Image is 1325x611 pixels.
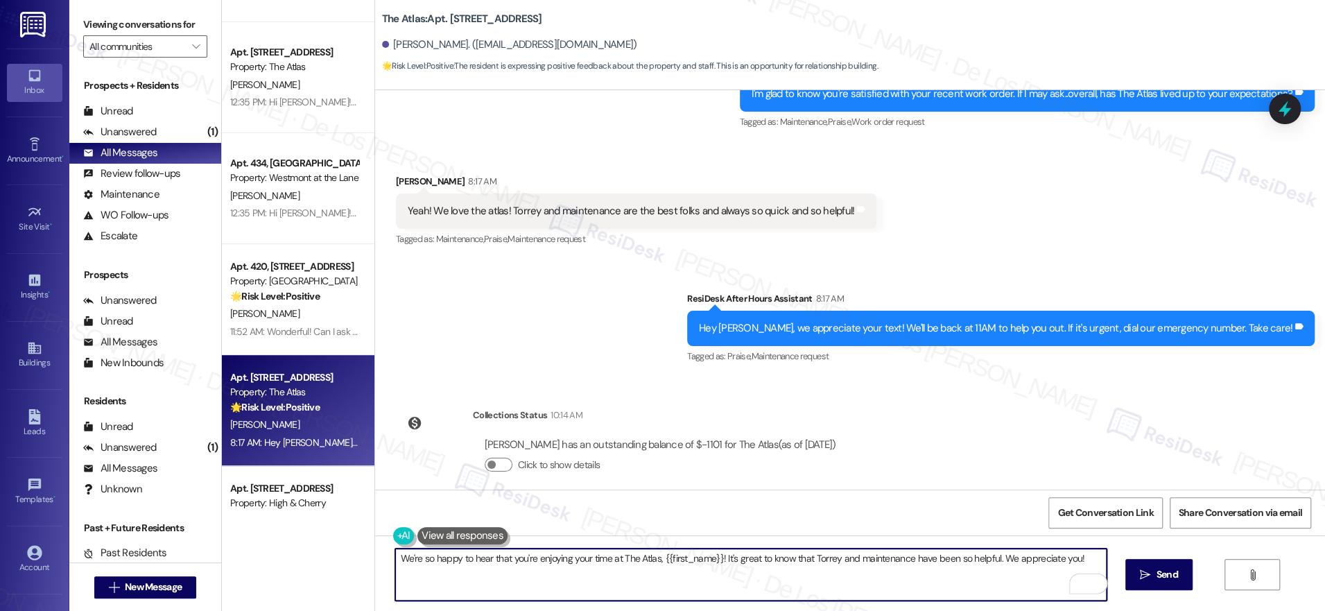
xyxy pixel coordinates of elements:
[83,546,167,560] div: Past Residents
[94,576,197,599] button: New Message
[125,580,182,594] span: New Message
[230,370,358,385] div: Apt. [STREET_ADDRESS]
[230,436,813,449] div: 8:17 AM: Hey [PERSON_NAME], we appreciate your text! We'll be back at 11AM to help you out. If it...
[508,233,585,245] span: Maintenance request
[485,438,836,452] div: [PERSON_NAME] has an outstanding balance of $-1101 for The Atlas (as of [DATE])
[473,408,547,422] div: Collections Status
[53,492,55,502] span: •
[382,12,542,26] b: The Atlas: Apt. [STREET_ADDRESS]
[230,496,358,510] div: Property: High & Cherry
[230,325,1047,338] div: 11:52 AM: Wonderful! Can I ask a quick favor? Would you mind writing us a Google review? No worri...
[230,78,300,91] span: [PERSON_NAME]
[109,582,119,593] i: 
[7,268,62,306] a: Insights •
[83,229,137,243] div: Escalate
[699,321,1292,336] div: Hey [PERSON_NAME], we appreciate your text! We'll be back at 11AM to help you out. If it's urgent...
[687,346,1315,366] div: Tagged as:
[89,35,185,58] input: All communities
[1048,497,1162,528] button: Get Conversation Link
[230,481,358,496] div: Apt. [STREET_ADDRESS]
[204,121,221,143] div: (1)
[518,458,600,472] label: Click to show details
[1247,569,1258,580] i: 
[7,200,62,238] a: Site Visit •
[69,78,221,93] div: Prospects + Residents
[230,189,300,202] span: [PERSON_NAME]
[828,116,851,128] span: Praise ,
[230,401,320,413] strong: 🌟 Risk Level: Positive
[83,104,133,119] div: Unread
[230,171,358,185] div: Property: Westmont at the Lane
[436,233,484,245] span: Maintenance ,
[465,174,496,189] div: 8:17 AM
[752,87,1293,101] div: I'm glad to know you're satisfied with your recent work order. If I may ask..overall, has The Atl...
[382,60,453,71] strong: 🌟 Risk Level: Positive
[396,174,877,193] div: [PERSON_NAME]
[230,512,320,524] strong: 🌟 Risk Level: Positive
[83,14,207,35] label: Viewing conversations for
[396,229,877,249] div: Tagged as:
[395,549,1107,601] textarea: To enrich screen reader interactions, please activate Accessibility in Grammarly extension settings
[687,291,1315,311] div: ResiDesk After Hours Assistant
[484,233,508,245] span: Praise ,
[230,60,358,74] div: Property: The Atlas
[83,293,157,308] div: Unanswered
[7,541,62,578] a: Account
[83,482,142,497] div: Unknown
[1157,567,1178,582] span: Send
[547,408,582,422] div: 10:14 AM
[813,291,844,306] div: 8:17 AM
[230,274,358,289] div: Property: [GEOGRAPHIC_DATA]
[83,440,157,455] div: Unanswered
[83,166,180,181] div: Review follow-ups
[1179,506,1302,520] span: Share Conversation via email
[69,521,221,535] div: Past + Future Residents
[83,461,157,476] div: All Messages
[230,259,358,274] div: Apt. 420, [STREET_ADDRESS]
[83,356,164,370] div: New Inbounds
[1170,497,1311,528] button: Share Conversation via email
[48,288,50,298] span: •
[83,335,157,350] div: All Messages
[50,220,52,230] span: •
[83,208,168,223] div: WO Follow-ups
[7,336,62,374] a: Buildings
[83,420,133,434] div: Unread
[83,187,159,202] div: Maintenance
[20,12,49,37] img: ResiDesk Logo
[83,146,157,160] div: All Messages
[382,59,878,74] span: : The resident is expressing positive feedback about the property and staff. This is an opportuni...
[69,268,221,282] div: Prospects
[7,405,62,442] a: Leads
[83,125,157,139] div: Unanswered
[230,385,358,399] div: Property: The Atlas
[83,314,133,329] div: Unread
[740,112,1315,132] div: Tagged as:
[230,290,320,302] strong: 🌟 Risk Level: Positive
[192,41,200,52] i: 
[230,156,358,171] div: Apt. 434, [GEOGRAPHIC_DATA]
[779,116,827,128] span: Maintenance ,
[408,204,855,218] div: Yeah! We love the atlas! Torrey and maintenance are the best folks and always so quick and so hel...
[1140,569,1150,580] i: 
[62,152,64,162] span: •
[1057,506,1153,520] span: Get Conversation Link
[69,394,221,408] div: Residents
[7,64,62,101] a: Inbox
[230,418,300,431] span: [PERSON_NAME]
[1125,559,1193,590] button: Send
[230,45,358,60] div: Apt. [STREET_ADDRESS]
[851,116,924,128] span: Work order request
[204,437,221,458] div: (1)
[727,350,751,362] span: Praise ,
[382,37,637,52] div: [PERSON_NAME]. ([EMAIL_ADDRESS][DOMAIN_NAME])
[751,350,829,362] span: Maintenance request
[230,307,300,320] span: [PERSON_NAME]
[7,473,62,510] a: Templates •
